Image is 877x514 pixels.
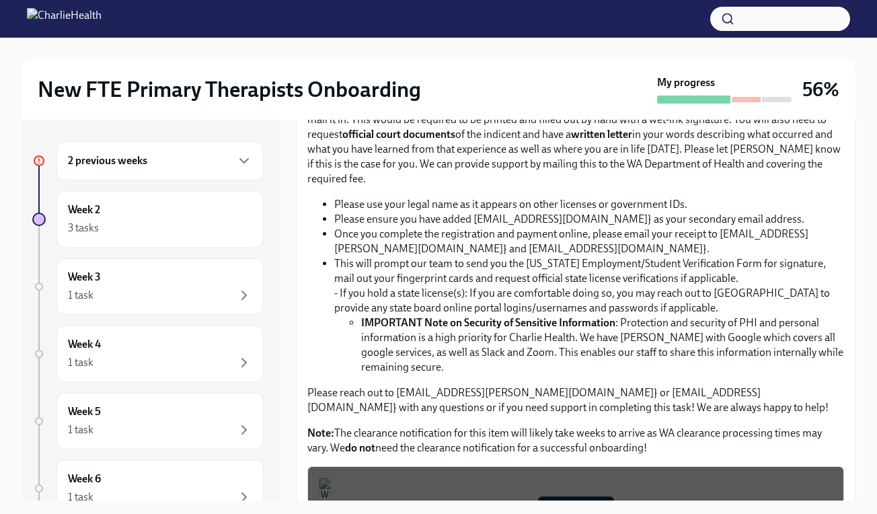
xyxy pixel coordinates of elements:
[32,258,264,315] a: Week 31 task
[27,8,102,30] img: CharlieHealth
[307,98,844,186] p: If you have had a previous conviction or criminal charge, you will need to complete a (below) and...
[38,76,421,103] h2: New FTE Primary Therapists Onboarding
[334,212,844,227] li: Please ensure you have added [EMAIL_ADDRESS][DOMAIN_NAME]} as your secondary email address.
[657,75,715,90] strong: My progress
[342,128,455,141] strong: official court documents
[32,393,264,449] a: Week 51 task
[32,191,264,248] a: Week 23 tasks
[68,153,147,168] h6: 2 previous weeks
[68,288,93,303] div: 1 task
[307,426,844,455] p: The clearance notification for this item will likely take weeks to arrive as WA clearance process...
[68,337,101,352] h6: Week 4
[571,128,632,141] strong: written letter
[361,316,844,375] li: : Protection and security of PHI and personal information is a high priority for Charlie Health. ...
[307,427,334,439] strong: Note:
[68,404,101,419] h6: Week 5
[361,316,615,329] strong: IMPORTANT Note on Security of Sensitive Information
[334,227,844,256] li: Once you complete the registration and payment online, please email your receipt to [EMAIL_ADDRES...
[334,256,844,375] li: This will prompt our team to send you the [US_STATE] Employment/Student Verification Form for sig...
[802,77,839,102] h3: 56%
[307,385,844,415] p: Please reach out to [EMAIL_ADDRESS][PERSON_NAME][DOMAIN_NAME]} or [EMAIL_ADDRESS][DOMAIN_NAME]} w...
[345,441,375,454] strong: do not
[68,490,93,505] div: 1 task
[334,197,844,212] li: Please use your legal name as it appears on other licenses or government IDs.
[32,326,264,382] a: Week 41 task
[68,472,101,486] h6: Week 6
[56,141,264,180] div: 2 previous weeks
[68,221,99,235] div: 3 tasks
[342,497,833,514] div: WA AAC Registration Instructions
[68,270,101,285] h6: Week 3
[68,423,93,437] div: 1 task
[68,203,100,217] h6: Week 2
[68,355,93,370] div: 1 task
